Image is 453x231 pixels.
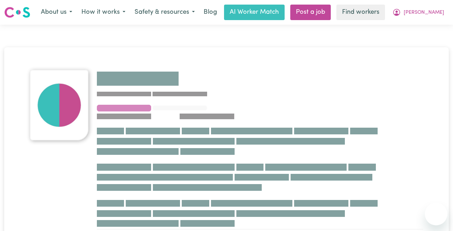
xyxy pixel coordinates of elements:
a: Blog [199,5,221,20]
a: Post a job [290,5,331,20]
button: About us [36,5,77,20]
button: My Account [388,5,449,20]
img: Careseekers logo [4,6,30,19]
a: Find workers [336,5,385,20]
a: Careseekers logo [4,4,30,20]
iframe: Button to launch messaging window [425,203,447,225]
button: How it works [77,5,130,20]
button: Safety & resources [130,5,199,20]
span: [PERSON_NAME] [404,9,444,17]
a: AI Worker Match [224,5,285,20]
